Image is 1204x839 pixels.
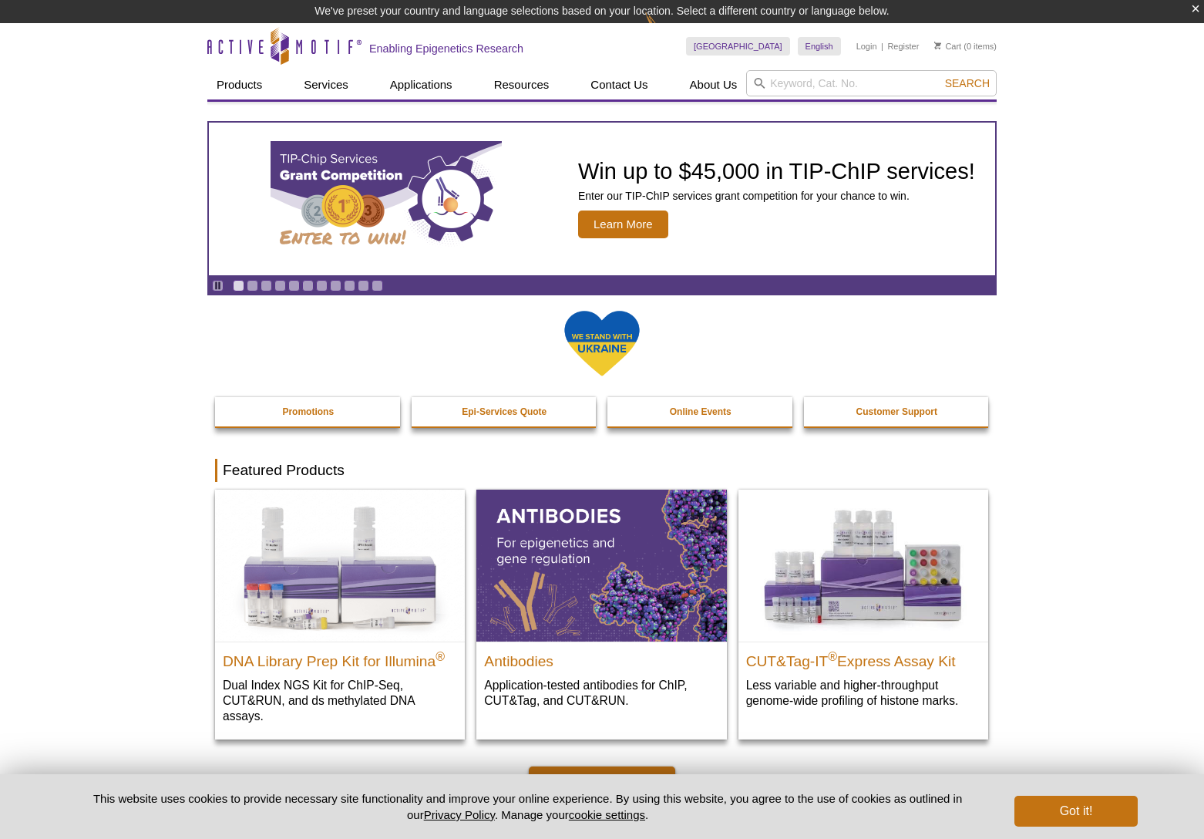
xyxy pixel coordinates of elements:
[215,490,465,641] img: DNA Library Prep Kit for Illumina
[412,397,598,426] a: Epi-Services Quote
[856,406,937,417] strong: Customer Support
[215,490,465,739] a: DNA Library Prep Kit for Illumina DNA Library Prep Kit for Illumina® Dual Index NGS Kit for ChIP-...
[372,280,383,291] a: Go to slide 11
[607,397,794,426] a: Online Events
[670,406,731,417] strong: Online Events
[738,490,988,723] a: CUT&Tag-IT® Express Assay Kit CUT&Tag-IT®Express Assay Kit Less variable and higher-throughput ge...
[209,123,995,275] article: TIP-ChIP Services Grant Competition
[215,459,989,482] h2: Featured Products
[485,70,559,99] a: Resources
[282,406,334,417] strong: Promotions
[424,808,495,821] a: Privacy Policy
[209,123,995,275] a: TIP-ChIP Services Grant Competition Win up to $45,000 in TIP-ChIP services! Enter our TIP-ChIP se...
[828,649,837,662] sup: ®
[381,70,462,99] a: Applications
[476,490,726,723] a: All Antibodies Antibodies Application-tested antibodies for ChIP, CUT&Tag, and CUT&RUN.
[302,280,314,291] a: Go to slide 6
[247,280,258,291] a: Go to slide 2
[645,12,686,48] img: Change Here
[746,646,980,669] h2: CUT&Tag-IT Express Assay Kit
[529,767,675,797] a: View All Products
[945,77,990,89] span: Search
[66,790,989,823] p: This website uses cookies to provide necessary site functionality and improve your online experie...
[581,70,657,99] a: Contact Us
[369,42,523,56] h2: Enabling Epigenetics Research
[223,677,457,724] p: Dual Index NGS Kit for ChIP-Seq, CUT&RUN, and ds methylated DNA assays.
[746,677,980,709] p: Less variable and higher-throughput genome-wide profiling of histone marks​.
[215,397,402,426] a: Promotions
[207,70,271,99] a: Products
[223,646,457,669] h2: DNA Library Prep Kit for Illumina
[484,677,718,709] p: Application-tested antibodies for ChIP, CUT&Tag, and CUT&RUN.
[1014,796,1138,827] button: Got it!
[887,41,919,52] a: Register
[294,70,358,99] a: Services
[934,42,941,49] img: Your Cart
[271,141,502,257] img: TIP-ChIP Services Grant Competition
[578,189,975,203] p: Enter our TIP-ChIP services grant competition for your chance to win.
[233,280,244,291] a: Go to slide 1
[940,76,994,90] button: Search
[881,37,883,56] li: |
[934,37,997,56] li: (0 items)
[578,211,668,238] span: Learn More
[288,280,300,291] a: Go to slide 5
[261,280,272,291] a: Go to slide 3
[212,280,224,291] a: Toggle autoplay
[358,280,369,291] a: Go to slide 10
[436,649,445,662] sup: ®
[563,309,641,378] img: We Stand With Ukraine
[746,70,997,96] input: Keyword, Cat. No.
[686,37,790,56] a: [GEOGRAPHIC_DATA]
[856,41,877,52] a: Login
[804,397,990,426] a: Customer Support
[462,406,547,417] strong: Epi-Services Quote
[484,646,718,669] h2: Antibodies
[316,280,328,291] a: Go to slide 7
[569,808,645,821] button: cookie settings
[274,280,286,291] a: Go to slide 4
[578,160,975,183] h2: Win up to $45,000 in TIP-ChIP services!
[476,490,726,641] img: All Antibodies
[798,37,841,56] a: English
[934,41,961,52] a: Cart
[738,490,988,641] img: CUT&Tag-IT® Express Assay Kit
[330,280,341,291] a: Go to slide 8
[681,70,747,99] a: About Us
[344,280,355,291] a: Go to slide 9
